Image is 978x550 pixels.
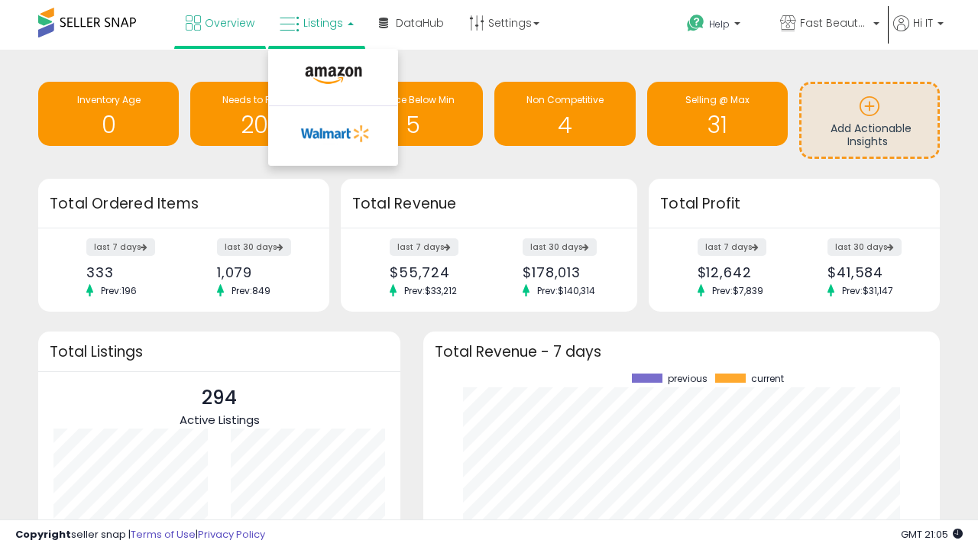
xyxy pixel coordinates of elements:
span: Fast Beauty ([GEOGRAPHIC_DATA]) [800,15,869,31]
label: last 7 days [390,238,458,256]
span: Listings [303,15,343,31]
span: Prev: 196 [93,284,144,297]
span: Add Actionable Insights [831,121,912,150]
span: Needs to Reprice [222,93,300,106]
div: $178,013 [523,264,610,280]
a: Terms of Use [131,527,196,542]
span: Prev: $33,212 [397,284,465,297]
a: Add Actionable Insights [802,84,938,157]
h3: Total Revenue - 7 days [435,346,928,357]
a: Non Competitive 4 [494,82,635,146]
h3: Total Ordered Items [50,193,318,215]
a: Privacy Policy [198,527,265,542]
span: Prev: $31,147 [834,284,901,297]
h1: 4 [502,112,627,137]
span: BB Price Below Min [371,93,455,106]
p: 294 [180,383,260,412]
a: Needs to Reprice 207 [190,82,331,146]
span: 2025-10-14 21:05 GMT [901,527,963,542]
h1: 5 [350,112,475,137]
i: Get Help [686,14,705,33]
a: Selling @ Max 31 [647,82,788,146]
h1: 0 [46,112,171,137]
h3: Total Listings [50,346,389,357]
a: Help [675,2,766,50]
a: BB Price Below Min 5 [342,82,483,146]
span: Inventory Age [77,93,141,106]
span: Prev: 849 [224,284,278,297]
span: Prev: $7,839 [704,284,771,297]
span: Non Competitive [526,93,604,106]
h1: 31 [655,112,780,137]
span: Prev: $140,314 [529,284,603,297]
span: Overview [205,15,254,31]
a: Hi IT [893,15,944,50]
h1: 207 [198,112,323,137]
span: Selling @ Max [685,93,750,106]
span: previous [668,374,708,384]
a: Inventory Age 0 [38,82,179,146]
label: last 30 days [217,238,291,256]
span: DataHub [396,15,444,31]
div: $41,584 [827,264,913,280]
div: $55,724 [390,264,478,280]
span: current [751,374,784,384]
span: Hi IT [913,15,933,31]
label: last 7 days [86,238,155,256]
label: last 30 days [523,238,597,256]
div: 333 [86,264,172,280]
label: last 7 days [698,238,766,256]
h3: Total Revenue [352,193,626,215]
h3: Total Profit [660,193,928,215]
div: $12,642 [698,264,783,280]
div: 1,079 [217,264,303,280]
span: Help [709,18,730,31]
div: seller snap | | [15,528,265,542]
span: Active Listings [180,412,260,428]
label: last 30 days [827,238,902,256]
strong: Copyright [15,527,71,542]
